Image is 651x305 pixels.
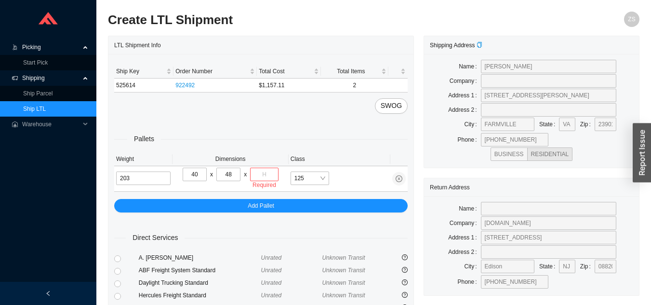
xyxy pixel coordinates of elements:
th: Ship Key sortable [114,65,173,79]
label: Zip [580,118,595,131]
span: question-circle [402,267,408,273]
th: Class [289,152,390,166]
span: Total Cost [259,66,311,76]
span: Warehouse [22,117,80,132]
span: Total Items [323,66,380,76]
th: Order Number sortable [173,65,257,79]
span: Unrated [261,292,282,299]
label: Name [459,202,480,215]
a: Start Pick [23,59,48,66]
label: Address 2 [448,245,480,259]
a: Ship Parcel [23,90,53,97]
div: x [244,170,247,179]
div: Hercules Freight Standard [139,291,261,300]
span: Unknown Transit [322,279,365,286]
h2: Create LTL Shipment [108,12,506,28]
a: 922492 [175,82,195,89]
div: A. [PERSON_NAME] [139,253,261,263]
input: L [183,168,207,181]
label: Address 2 [448,103,480,117]
th: Dimensions [173,152,289,166]
span: Ship Key [116,66,164,76]
span: Shipping [22,70,80,86]
div: Required [250,180,278,190]
span: RESIDENTIAL [531,151,569,158]
td: 525614 [114,79,173,93]
span: Unrated [261,254,282,261]
button: Add Pallet [114,199,408,212]
span: ZS [628,12,635,27]
span: Unrated [261,267,282,274]
span: Order Number [175,66,248,76]
label: City [465,118,481,131]
label: Address 1 [448,89,480,102]
span: BUSINESS [494,151,524,158]
label: Zip [580,260,595,273]
span: Shipping Address [430,42,482,49]
a: Ship LTL [23,106,46,112]
label: Name [459,60,480,73]
th: Total Items sortable [321,65,389,79]
label: City [465,260,481,273]
label: Phone [458,275,481,289]
label: Company [450,74,481,88]
div: x [210,170,213,179]
span: Picking [22,40,80,55]
th: undefined sortable [388,65,408,79]
label: State [539,260,559,273]
span: 125 [294,172,325,185]
span: SWOG [381,100,402,111]
span: question-circle [402,254,408,260]
button: close-circle [392,172,406,186]
span: Unknown Transit [322,267,365,274]
td: 2 [321,79,389,93]
div: Copy [477,40,482,50]
input: H [250,168,278,181]
th: Weight [114,152,173,166]
span: question-circle [402,279,408,285]
label: State [539,118,559,131]
input: W [216,168,240,181]
span: Unrated [261,279,282,286]
span: Unknown Transit [322,292,365,299]
td: $1,157.11 [257,79,320,93]
th: Total Cost sortable [257,65,320,79]
span: left [45,291,51,296]
span: Add Pallet [248,201,274,211]
button: SWOG [375,98,408,114]
div: Daylight Trucking Standard [139,278,261,288]
label: Address 1 [448,231,480,244]
span: question-circle [402,292,408,298]
div: LTL Shipment Info [114,36,408,54]
div: ABF Freight System Standard [139,265,261,275]
span: Pallets [127,133,161,145]
span: Unknown Transit [322,254,365,261]
div: Return Address [430,178,633,196]
label: Phone [458,133,481,146]
span: Direct Services [126,232,185,243]
label: Company [450,216,481,230]
span: copy [477,42,482,48]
